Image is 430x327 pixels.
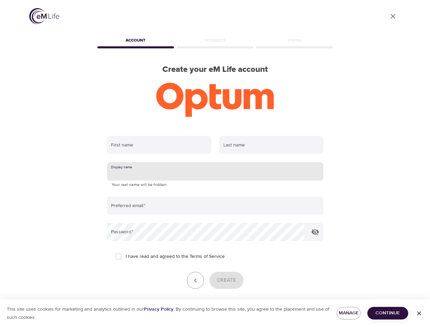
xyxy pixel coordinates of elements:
p: Your real name will be hidden. [112,182,319,188]
span: I have read and agreed to the [126,253,225,260]
a: close [385,8,401,25]
span: Continue [373,309,403,317]
img: logo [29,8,59,24]
span: Manage [342,309,355,317]
a: Privacy Policy [144,306,173,312]
a: Terms of Service [190,253,225,260]
button: Manage [337,307,361,320]
img: Optum-logo-ora-RGB.png [156,83,274,117]
button: Continue [367,307,408,320]
h2: Create your eM Life account [96,65,334,75]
